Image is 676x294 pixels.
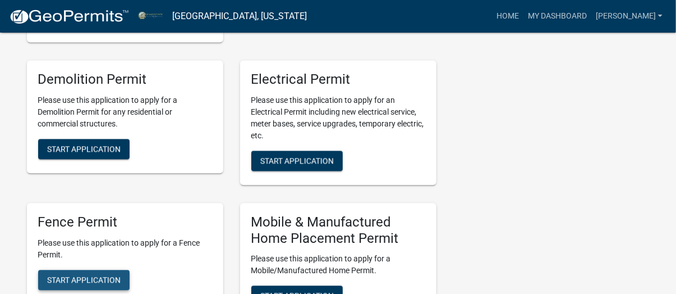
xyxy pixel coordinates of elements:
h5: Electrical Permit [251,71,425,88]
p: Please use this application to apply for an Electrical Permit including new electrical service, m... [251,94,425,142]
a: [PERSON_NAME] [591,6,667,27]
h5: Demolition Permit [38,71,212,88]
p: Please use this application to apply for a Mobile/Manufactured Home Permit. [251,253,425,277]
span: Start Application [47,144,121,153]
h5: Mobile & Manufactured Home Placement Permit [251,214,425,247]
p: Please use this application to apply for a Demolition Permit for any residential or commercial st... [38,94,212,130]
a: Home [492,6,523,27]
a: My Dashboard [523,6,591,27]
p: Please use this application to apply for a Fence Permit. [38,237,212,261]
button: Start Application [38,139,130,159]
button: Start Application [251,151,343,171]
span: Start Application [47,275,121,284]
a: [GEOGRAPHIC_DATA], [US_STATE] [172,7,307,26]
span: Start Application [260,156,334,165]
img: Miami County, Indiana [138,8,163,24]
button: Start Application [38,270,130,290]
h5: Fence Permit [38,214,212,230]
